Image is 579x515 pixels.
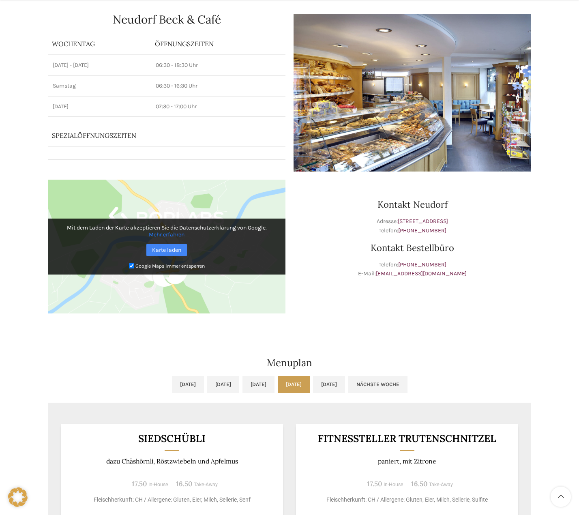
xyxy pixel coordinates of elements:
a: [DATE] [242,376,274,393]
p: 06:30 - 16:30 Uhr [156,82,281,90]
p: Telefon: E-Mail: [294,260,531,279]
a: [PHONE_NUMBER] [398,261,446,268]
p: Adresse: Telefon: [294,217,531,235]
a: Scroll to top button [551,487,571,507]
h3: Kontakt Neudorf [294,200,531,209]
a: [DATE] [207,376,239,393]
span: 17.50 [132,479,147,488]
p: 07:30 - 17:00 Uhr [156,103,281,111]
a: [DATE] [172,376,204,393]
p: Wochentag [52,39,147,48]
span: 16.50 [411,479,427,488]
h3: Fitnessteller Trutenschnitzel [306,433,508,444]
img: Google Maps [48,180,285,313]
p: paniert, mit Zitrone [306,457,508,465]
p: Mit dem Laden der Karte akzeptieren Sie die Datenschutzerklärung von Google. [54,224,280,238]
input: Google Maps immer entsperren [129,263,134,268]
span: Take-Away [194,482,218,487]
span: Take-Away [429,482,453,487]
p: dazu Chäshörnli, Röstzwiebeln und Apfelmus [71,457,273,465]
a: [EMAIL_ADDRESS][DOMAIN_NAME] [376,270,467,277]
a: [DATE] [313,376,345,393]
p: [DATE] - [DATE] [53,61,146,69]
p: Samstag [53,82,146,90]
p: Fleischherkunft: CH / Allergene: Gluten, Eier, Milch, Sellerie, Senf [71,496,273,504]
p: ÖFFNUNGSZEITEN [155,39,281,48]
h3: Siedschübli [71,433,273,444]
p: Fleischherkunft: CH / Allergene: Gluten, Eier, Milch, Sellerie, Sulfite [306,496,508,504]
span: 17.50 [367,479,382,488]
a: [DATE] [278,376,310,393]
p: Spezialöffnungszeiten [52,131,259,140]
p: [DATE] [53,103,146,111]
span: In-House [384,482,403,487]
h2: Menuplan [48,358,531,368]
small: Google Maps immer entsperren [135,263,205,269]
span: 16.50 [176,479,192,488]
a: [STREET_ADDRESS] [398,218,448,225]
p: 06:30 - 18:30 Uhr [156,61,281,69]
span: In-House [148,482,168,487]
a: [PHONE_NUMBER] [398,227,446,234]
a: Mehr erfahren [149,231,184,238]
a: Karte laden [146,244,187,256]
h1: Neudorf Beck & Café [48,14,285,25]
h3: Kontakt Bestellbüro [294,243,531,252]
a: Nächste Woche [348,376,407,393]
